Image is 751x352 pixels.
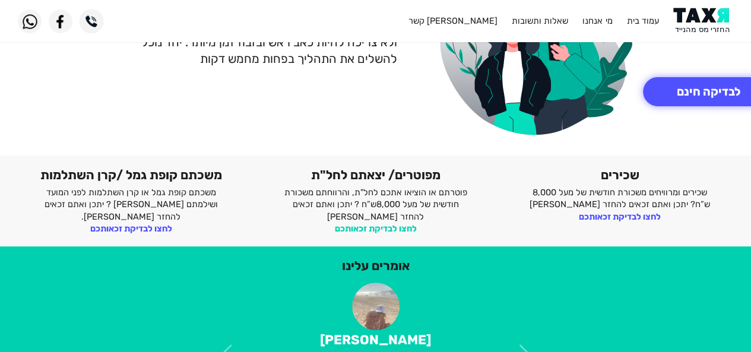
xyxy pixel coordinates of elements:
[283,186,468,223] p: פוטרתם או הוציאו אתכם לחל"ת, והרווחתם משכורת חודשית של מעל 8,000ש”ח ? יתכן ואתם זכאים להחזר [PERS...
[49,9,72,33] img: Facebook
[109,17,397,67] p: החזר [PERSON_NAME] של 8,000 ש”ח מגיעה לרובנו ולא צריכה להיות כאב ראש ובזבוז זמן מיותר. יחד נוכל ל...
[673,8,733,34] img: Logo
[408,15,497,26] a: [PERSON_NAME] קשר
[334,223,416,234] a: לחצו לבדיקת זכאותכם
[80,9,103,33] img: Phone
[18,9,42,33] img: WhatsApp
[579,211,661,222] a: לחצו לבדיקת זכאותכם
[262,167,489,182] h2: מפוטרים/ יצאתם לחל"ת
[582,15,612,26] a: מי אנחנו
[201,258,550,273] h2: אומרים עלינו
[512,15,568,26] a: שאלות ותשובות
[627,15,659,26] a: עמוד בית
[527,186,712,211] p: שכירים ומרוויחים משכורת חודשית של מעל 8,000 ש”ח? יתכן ואתם זכאים להחזר [PERSON_NAME]
[506,167,733,182] h2: שכירים
[90,223,172,234] a: לחצו לבדיקת זכאותכם
[39,186,224,223] p: משכתם קופת גמל או קרן השתלמות לפני המועד ושילמתם [PERSON_NAME] ? יתכן ואתם זכאים להחזר [PERSON_NA...
[18,167,245,182] h2: משכתם קופת גמל /קרן השתלמות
